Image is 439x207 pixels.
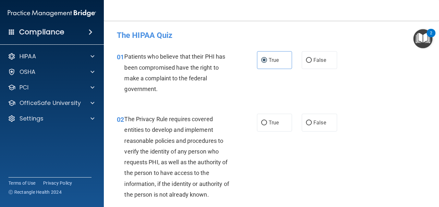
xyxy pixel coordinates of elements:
a: Settings [8,115,94,122]
input: True [261,58,267,63]
span: Ⓒ Rectangle Health 2024 [8,189,62,195]
a: Privacy Policy [43,180,72,186]
a: PCI [8,84,94,91]
button: Open Resource Center, 2 new notifications [413,29,433,48]
span: 02 [117,116,124,123]
span: True [269,57,279,63]
div: 2 [430,33,432,41]
span: Patients who believe that their PHI has been compromised have the right to make a complaint to th... [124,53,225,92]
input: True [261,121,267,125]
p: PCI [19,84,29,91]
a: OfficeSafe University [8,99,94,107]
p: OfficeSafe University [19,99,81,107]
span: False [313,120,326,126]
span: False [313,57,326,63]
span: The Privacy Rule requires covered entities to develop and implement reasonable policies and proce... [124,116,229,198]
a: HIPAA [8,52,94,60]
a: OSHA [8,68,94,76]
a: Terms of Use [8,180,35,186]
p: HIPAA [19,52,36,60]
img: PMB logo [8,7,96,20]
span: 01 [117,53,124,61]
input: False [306,58,312,63]
p: Settings [19,115,43,122]
input: False [306,121,312,125]
h4: Compliance [19,28,64,37]
p: OSHA [19,68,36,76]
h4: The HIPAA Quiz [117,31,426,40]
iframe: Drift Widget Chat Controller [327,161,431,187]
span: True [269,120,279,126]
